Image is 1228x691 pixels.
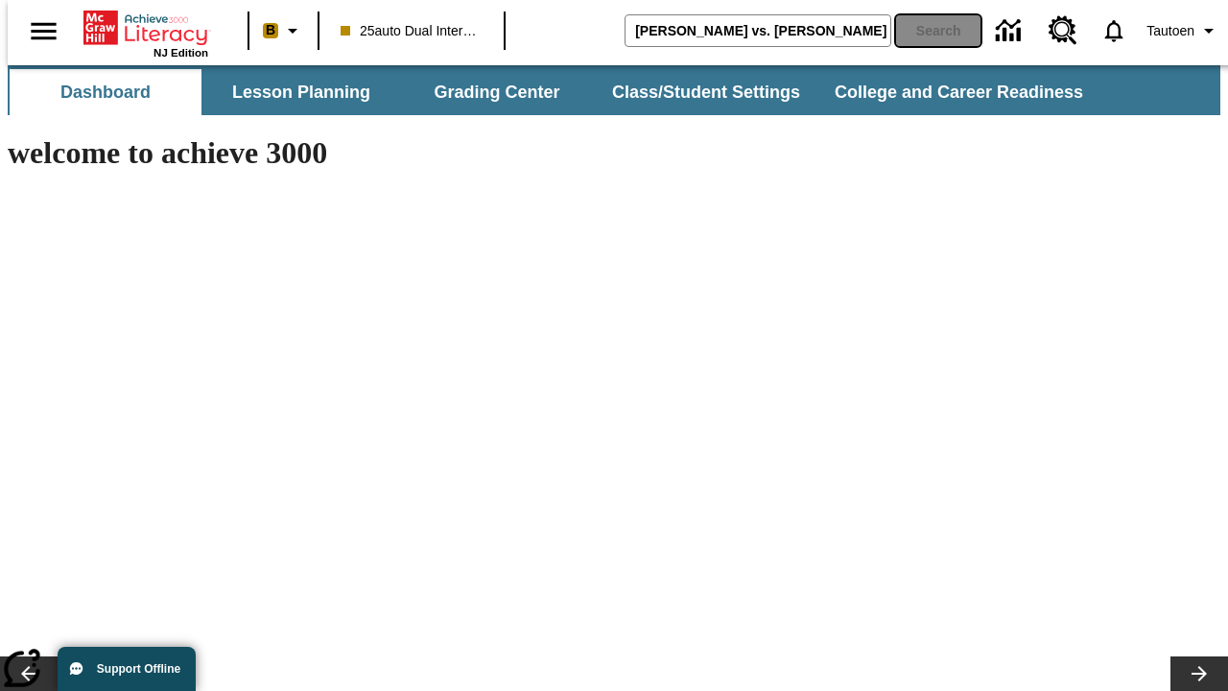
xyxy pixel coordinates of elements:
button: College and Career Readiness [819,69,1098,115]
button: Support Offline [58,647,196,691]
a: Notifications [1089,6,1139,56]
div: Home [83,7,208,59]
a: Resource Center, Will open in new tab [1037,5,1089,57]
span: 25auto Dual International [341,21,483,41]
input: search field [626,15,890,46]
a: Home [83,9,208,47]
span: Tautoen [1146,21,1194,41]
button: Boost Class color is peach. Change class color [255,13,312,48]
button: Class/Student Settings [597,69,815,115]
button: Dashboard [10,69,201,115]
button: Profile/Settings [1139,13,1228,48]
h1: welcome to achieve 3000 [8,135,837,171]
button: Grading Center [401,69,593,115]
button: Open side menu [15,3,72,60]
div: SubNavbar [8,69,1100,115]
span: Support Offline [97,662,180,676]
button: Lesson carousel, Next [1170,656,1228,691]
span: B [266,18,275,42]
a: Data Center [984,5,1037,58]
body: Maximum 600 characters [8,15,280,33]
span: NJ Edition [153,47,208,59]
button: Lesson Planning [205,69,397,115]
div: SubNavbar [8,65,1220,115]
